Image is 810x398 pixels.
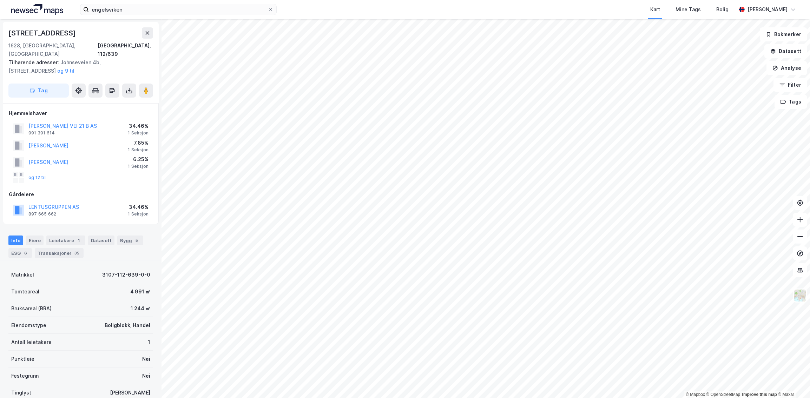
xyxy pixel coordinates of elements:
[128,130,149,136] div: 1 Seksjon
[8,248,32,258] div: ESG
[105,321,150,330] div: Boligblokk, Handel
[8,58,147,75] div: Johnseveien 4b, [STREET_ADDRESS]
[128,211,149,217] div: 1 Seksjon
[8,59,60,65] span: Tilhørende adresser:
[793,289,807,302] img: Z
[88,236,114,245] div: Datasett
[35,248,84,258] div: Transaksjoner
[142,372,150,380] div: Nei
[8,84,69,98] button: Tag
[131,304,150,313] div: 1 244 ㎡
[11,271,34,279] div: Matrikkel
[102,271,150,279] div: 3107-112-639-0-0
[760,27,807,41] button: Bokmerker
[98,41,153,58] div: [GEOGRAPHIC_DATA], 112/639
[11,389,31,397] div: Tinglyst
[26,236,44,245] div: Eiere
[775,364,810,398] div: Kontrollprogram for chat
[742,392,777,397] a: Improve this map
[11,304,52,313] div: Bruksareal (BRA)
[775,95,807,109] button: Tags
[128,164,149,169] div: 1 Seksjon
[28,130,55,136] div: 991 391 614
[8,236,23,245] div: Info
[73,250,81,257] div: 35
[775,364,810,398] iframe: Chat Widget
[46,236,85,245] div: Leietakere
[130,287,150,296] div: 4 991 ㎡
[128,147,149,153] div: 1 Seksjon
[8,27,77,39] div: [STREET_ADDRESS]
[128,139,149,147] div: 7.85%
[128,122,149,130] div: 34.46%
[716,5,729,14] div: Bolig
[773,78,807,92] button: Filter
[28,211,56,217] div: 897 665 662
[9,190,153,199] div: Gårdeiere
[764,44,807,58] button: Datasett
[11,338,52,346] div: Antall leietakere
[676,5,701,14] div: Mine Tags
[89,4,268,15] input: Søk på adresse, matrikkel, gårdeiere, leietakere eller personer
[75,237,83,244] div: 1
[766,61,807,75] button: Analyse
[22,250,29,257] div: 6
[128,203,149,211] div: 34.46%
[11,4,63,15] img: logo.a4113a55bc3d86da70a041830d287a7e.svg
[117,236,143,245] div: Bygg
[9,109,153,118] div: Hjemmelshaver
[8,41,98,58] div: 1628, [GEOGRAPHIC_DATA], [GEOGRAPHIC_DATA]
[128,155,149,164] div: 6.25%
[11,372,39,380] div: Festegrunn
[686,392,705,397] a: Mapbox
[650,5,660,14] div: Kart
[110,389,150,397] div: [PERSON_NAME]
[748,5,788,14] div: [PERSON_NAME]
[142,355,150,363] div: Nei
[11,321,46,330] div: Eiendomstype
[706,392,740,397] a: OpenStreetMap
[148,338,150,346] div: 1
[11,355,34,363] div: Punktleie
[133,237,140,244] div: 5
[11,287,39,296] div: Tomteareal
